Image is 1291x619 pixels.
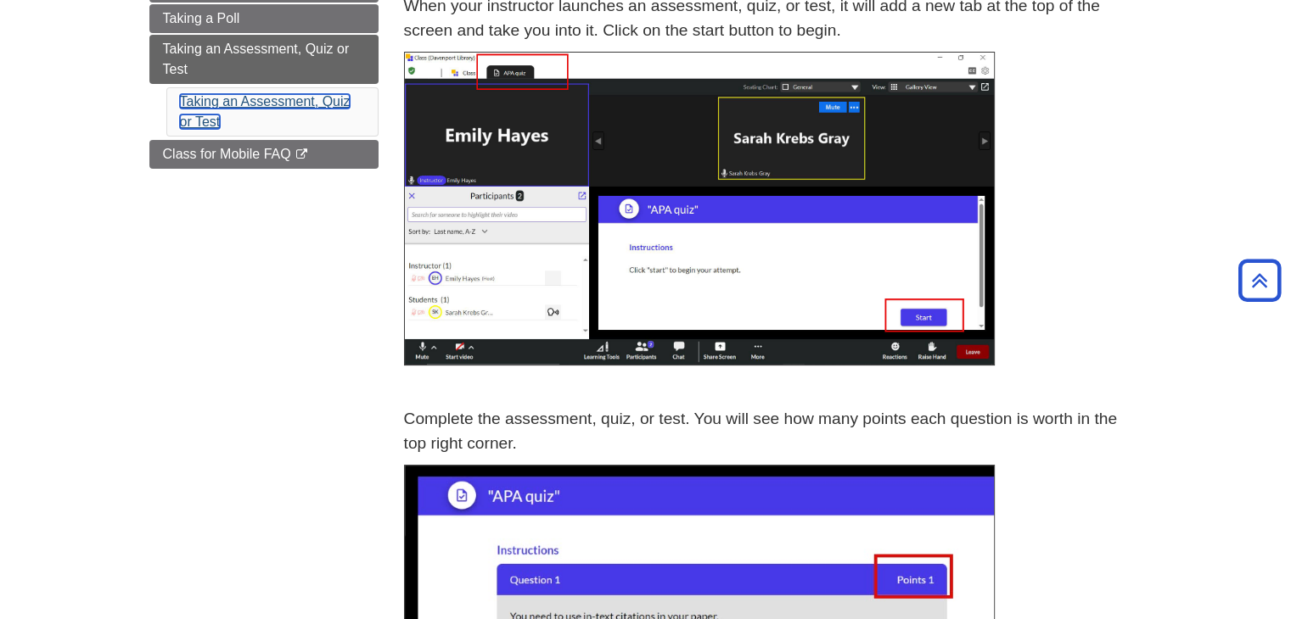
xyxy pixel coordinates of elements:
[149,140,379,169] a: Class for Mobile FAQ
[149,35,379,84] a: Taking an Assessment, Quiz or Test
[149,4,379,33] a: Taking a Poll
[404,52,995,366] img: class quiz
[180,94,351,129] a: Taking an Assessment, Quiz or Test
[163,147,291,161] span: Class for Mobile FAQ
[295,149,309,160] i: This link opens in a new window
[404,407,1142,456] p: Complete the assessment, quiz, or test. You will see how many points each question is worth in th...
[1232,269,1287,292] a: Back to Top
[163,42,350,76] span: Taking an Assessment, Quiz or Test
[163,11,240,25] span: Taking a Poll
